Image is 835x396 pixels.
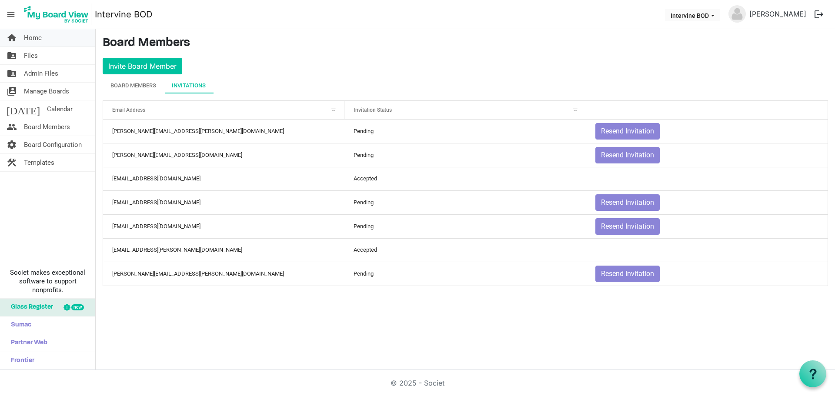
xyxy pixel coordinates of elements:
span: Board Configuration [24,136,82,153]
div: tab-header [103,78,828,93]
td: Accepted column header Invitation Status [344,167,586,190]
span: Calendar [47,100,73,118]
td: Resend Invitation is template cell column header [586,190,828,214]
span: construction [7,154,17,171]
span: Societ makes exceptional software to support nonprofits. [4,268,91,294]
button: Resend Invitation [595,194,660,211]
button: Intervine BOD dropdownbutton [665,9,720,21]
td: Resend Invitation is template cell column header [586,262,828,286]
img: no-profile-picture.svg [728,5,746,23]
td: colleen.may@intervineinc.com column header Email Address [103,143,344,167]
div: Invitations [172,81,206,90]
span: switch_account [7,83,17,100]
button: Resend Invitation [595,147,660,163]
td: Resend Invitation is template cell column header [586,214,828,238]
td: Resend Invitation is template cell column header [586,143,828,167]
span: folder_shared [7,47,17,64]
td: Pending column header Invitation Status [344,143,586,167]
td: mark.coleman@intervineinc.com column header Email Address [103,238,344,262]
td: kerryfphil@gmail.com column header Email Address [103,190,344,214]
a: [PERSON_NAME] [746,5,810,23]
td: is template cell column header [586,167,828,190]
td: Accepted column header Invitation Status [344,238,586,262]
span: settings [7,136,17,153]
span: Sumac [7,316,31,334]
div: new [71,304,84,310]
a: My Board View Logo [21,3,95,25]
a: © 2025 - Societ [391,379,444,387]
span: Email Address [112,107,145,113]
td: Resend Invitation is template cell column header [586,120,828,143]
td: Pending column header Invitation Status [344,262,586,286]
span: Manage Boards [24,83,69,100]
div: Board Members [110,81,156,90]
button: Resend Invitation [595,266,660,282]
button: logout [810,5,828,23]
span: folder_shared [7,65,17,82]
span: people [7,118,17,136]
span: Frontier [7,352,34,369]
h3: Board Members [103,36,828,51]
button: Resend Invitation [595,123,660,140]
td: Pending column header Invitation Status [344,214,586,238]
span: home [7,29,17,47]
span: Partner Web [7,334,47,352]
a: Intervine BOD [95,6,152,23]
button: Resend Invitation [595,218,660,235]
td: michael.borck@intervineinc.com column header Email Address [103,120,344,143]
td: is template cell column header [586,238,828,262]
span: Board Members [24,118,70,136]
td: leslielauer25@gmail.com column header Email Address [103,214,344,238]
span: Templates [24,154,54,171]
span: menu [3,6,19,23]
button: Invite Board Member [103,58,182,74]
td: sandrapineauboddison@gmail.com column header Email Address [103,167,344,190]
span: Files [24,47,38,64]
span: Admin Files [24,65,58,82]
td: Pending column header Invitation Status [344,190,586,214]
span: [DATE] [7,100,40,118]
td: mike.chocholak@intervineinc.com column header Email Address [103,262,344,286]
span: Glass Register [7,299,53,316]
img: My Board View Logo [21,3,91,25]
span: Home [24,29,42,47]
span: Invitation Status [354,107,392,113]
td: Pending column header Invitation Status [344,120,586,143]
